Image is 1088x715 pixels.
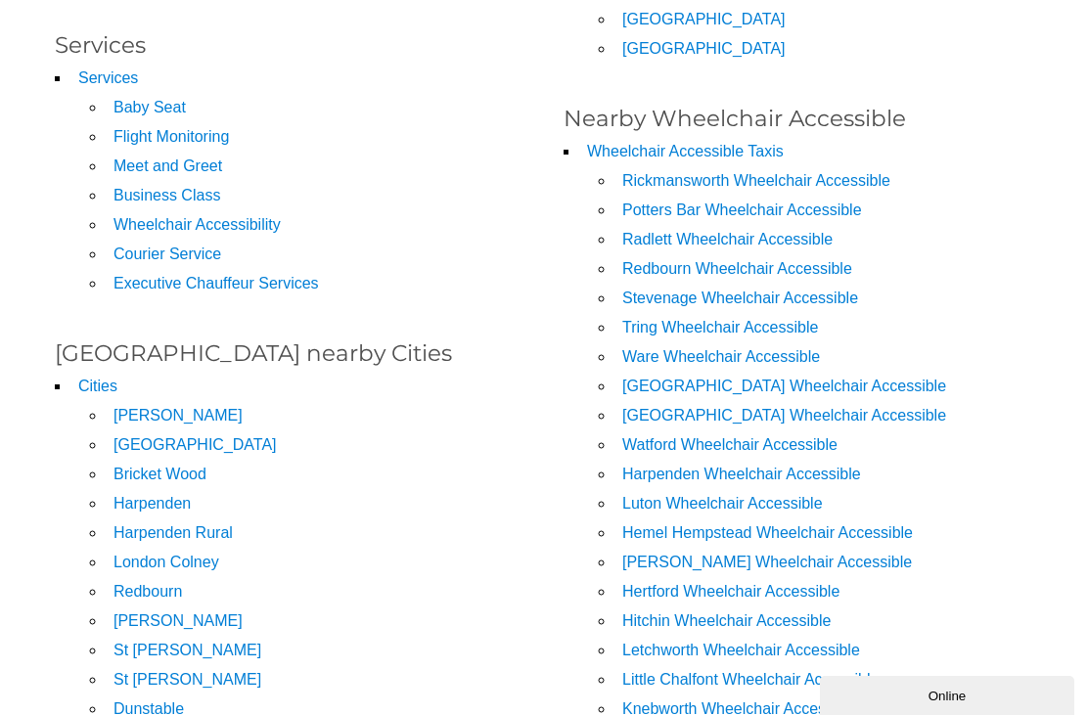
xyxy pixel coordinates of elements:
[113,642,261,658] a: St [PERSON_NAME]
[622,201,862,218] a: Potters Bar Wheelchair Accessible
[820,672,1078,715] iframe: chat widget
[622,260,852,277] a: Redbourn Wheelchair Accessible
[113,554,219,570] a: London Colney
[113,495,191,512] a: Harpenden
[113,157,222,174] a: Meet and Greet
[622,407,946,424] a: [GEOGRAPHIC_DATA] Wheelchair Accessible
[622,671,879,688] a: Little Chalfont Wheelchair Accessible
[113,187,220,203] a: Business Class
[622,583,839,600] a: Hertford Wheelchair Accessible
[55,342,524,365] h3: [GEOGRAPHIC_DATA] nearby Cities
[78,69,138,86] a: Services
[564,108,1033,130] h3: Nearby Wheelchair Accessible
[113,275,319,291] a: Executive Chauffeur Services
[113,671,261,688] a: St [PERSON_NAME]
[113,128,229,145] a: Flight Monitoring
[622,231,833,247] a: Radlett Wheelchair Accessible
[622,290,858,306] a: Stevenage Wheelchair Accessible
[113,99,186,115] a: Baby Seat
[78,378,117,394] a: Cities
[622,554,912,570] a: [PERSON_NAME] Wheelchair Accessible
[622,466,861,482] a: Harpenden Wheelchair Accessible
[113,436,277,453] a: [GEOGRAPHIC_DATA]
[622,172,890,189] a: Rickmansworth Wheelchair Accessible
[113,524,233,541] a: Harpenden Rural
[622,642,860,658] a: Letchworth Wheelchair Accessible
[113,407,243,424] a: [PERSON_NAME]
[622,612,831,629] a: Hitchin Wheelchair Accessible
[587,143,784,159] a: Wheelchair Accessible Taxis
[113,466,206,482] a: Bricket Wood
[622,495,823,512] a: Luton Wheelchair Accessible
[55,34,524,57] h3: Services
[113,246,221,262] a: Courier Service
[622,436,838,453] a: Watford Wheelchair Accessible
[622,378,946,394] a: [GEOGRAPHIC_DATA] Wheelchair Accessible
[113,583,182,600] a: Redbourn
[113,216,281,233] a: Wheelchair Accessibility
[622,524,913,541] a: Hemel Hempstead Wheelchair Accessible
[622,11,786,27] a: [GEOGRAPHIC_DATA]
[113,612,243,629] a: [PERSON_NAME]
[622,40,786,57] a: [GEOGRAPHIC_DATA]
[622,348,820,365] a: Ware Wheelchair Accessible
[622,319,818,335] a: Tring Wheelchair Accessible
